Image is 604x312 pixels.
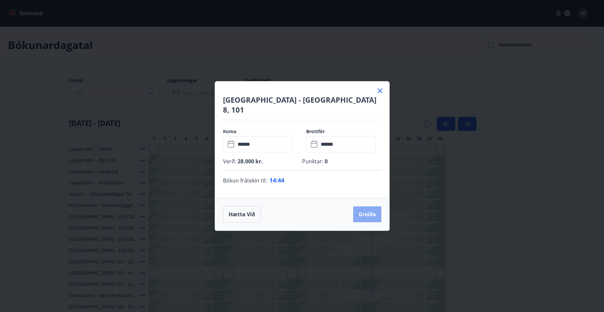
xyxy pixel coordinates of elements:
[223,177,267,184] span: Bókun frátekin til :
[223,206,261,223] button: Hætta við
[269,176,278,184] span: 14 :
[223,95,381,115] h4: [GEOGRAPHIC_DATA] - [GEOGRAPHIC_DATA] 8, 101
[306,128,381,135] label: Brottför
[353,206,381,222] button: Greiða
[302,158,381,165] p: Punktar :
[323,158,328,165] span: 0
[223,128,298,135] label: Koma
[236,158,263,165] span: 28.000 kr.
[278,176,284,184] span: 44
[223,158,302,165] p: Verð :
